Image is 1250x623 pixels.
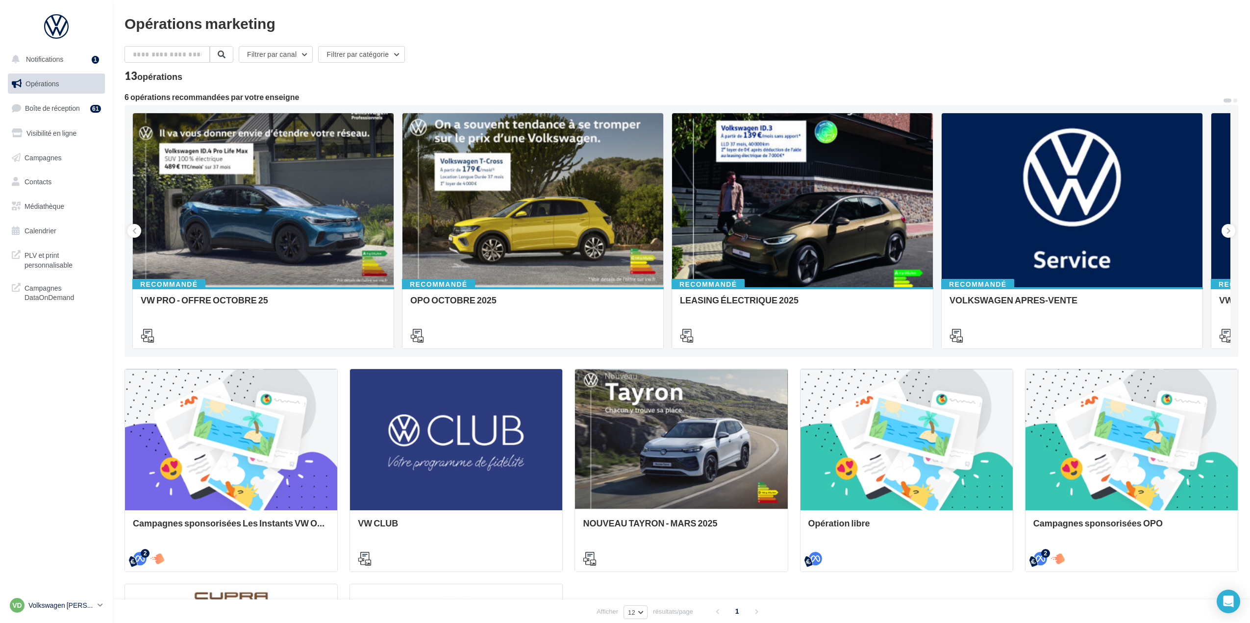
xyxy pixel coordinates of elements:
div: Open Intercom Messenger [1217,590,1240,613]
div: 2 [141,549,150,558]
span: VD [12,600,22,610]
span: Notifications [26,55,63,63]
button: Notifications 1 [6,49,103,70]
span: Afficher [597,607,618,616]
div: Opération libre [808,518,1005,538]
span: Visibilité en ligne [26,129,76,137]
div: Campagnes sponsorisées Les Instants VW Octobre [133,518,329,538]
div: VOLKSWAGEN APRES-VENTE [950,295,1195,315]
div: 13 [125,71,182,81]
a: Opérations [6,74,107,94]
div: 61 [90,105,101,113]
div: 6 opérations recommandées par votre enseigne [125,93,1223,101]
a: Boîte de réception61 [6,98,107,119]
span: Boîte de réception [25,104,80,112]
a: VD Volkswagen [PERSON_NAME] [8,596,105,615]
a: Médiathèque [6,196,107,217]
span: résultats/page [653,607,693,616]
a: Campagnes DataOnDemand [6,277,107,306]
div: 2 [1041,549,1050,558]
div: Recommandé [402,279,475,290]
div: Recommandé [941,279,1014,290]
button: 12 [624,605,648,619]
span: Campagnes DataOnDemand [25,281,101,302]
a: PLV et print personnalisable [6,245,107,274]
span: Opérations [25,79,59,88]
a: Contacts [6,172,107,192]
div: opérations [137,72,182,81]
div: Opérations marketing [125,16,1238,30]
div: Campagnes sponsorisées OPO [1033,518,1230,538]
span: Calendrier [25,226,56,235]
span: 1 [729,603,745,619]
div: VW CLUB [358,518,554,538]
div: LEASING ÉLECTRIQUE 2025 [680,295,925,315]
span: Campagnes [25,153,62,161]
span: PLV et print personnalisable [25,249,101,270]
div: OPO OCTOBRE 2025 [410,295,655,315]
a: Calendrier [6,221,107,241]
button: Filtrer par catégorie [318,46,405,63]
div: 1 [92,56,99,64]
div: VW PRO - OFFRE OCTOBRE 25 [141,295,386,315]
button: Filtrer par canal [239,46,313,63]
span: 12 [628,608,635,616]
span: Contacts [25,177,51,186]
div: Recommandé [672,279,745,290]
a: Visibilité en ligne [6,123,107,144]
a: Campagnes [6,148,107,168]
p: Volkswagen [PERSON_NAME] [28,600,94,610]
span: Médiathèque [25,202,64,210]
div: Recommandé [132,279,205,290]
div: NOUVEAU TAYRON - MARS 2025 [583,518,779,538]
